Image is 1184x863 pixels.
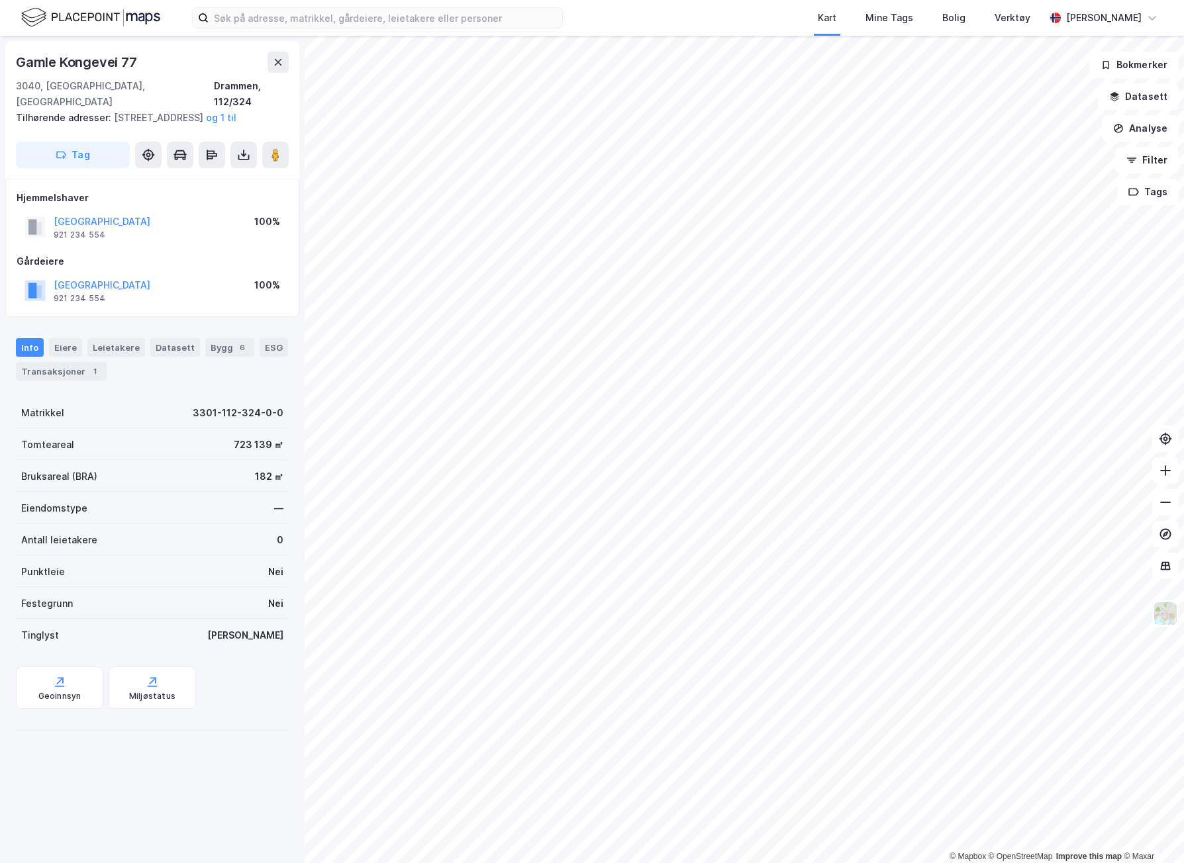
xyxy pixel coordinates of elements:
div: [STREET_ADDRESS] [16,110,278,126]
button: Tag [16,142,130,168]
div: Eiere [49,338,82,357]
div: 100% [254,214,280,230]
div: Kontrollprogram for chat [1118,799,1184,863]
iframe: Chat Widget [1118,799,1184,863]
div: Mine Tags [865,10,913,26]
div: Verktøy [995,10,1030,26]
div: Tinglyst [21,627,59,643]
div: Datasett [150,338,200,357]
div: Matrikkel [21,405,64,421]
a: OpenStreetMap [989,852,1053,861]
div: Eiendomstype [21,500,87,516]
div: Kart [818,10,836,26]
div: 6 [236,341,249,354]
div: 723 139 ㎡ [234,437,283,453]
div: 921 234 554 [54,230,105,240]
div: Drammen, 112/324 [214,78,289,110]
input: Søk på adresse, matrikkel, gårdeiere, leietakere eller personer [209,8,562,28]
div: Antall leietakere [21,532,97,548]
button: Analyse [1102,115,1179,142]
div: Punktleie [21,564,65,580]
a: Mapbox [950,852,986,861]
div: [PERSON_NAME] [1066,10,1142,26]
div: [PERSON_NAME] [207,627,283,643]
div: Tomteareal [21,437,74,453]
div: Nei [268,596,283,612]
div: 0 [277,532,283,548]
a: Improve this map [1056,852,1122,861]
button: Datasett [1098,83,1179,110]
div: Bolig [942,10,965,26]
div: 3040, [GEOGRAPHIC_DATA], [GEOGRAPHIC_DATA] [16,78,214,110]
div: — [274,500,283,516]
div: 100% [254,277,280,293]
div: Hjemmelshaver [17,190,288,206]
div: Geoinnsyn [38,691,81,702]
div: Gamle Kongevei 77 [16,52,140,73]
div: Bruksareal (BRA) [21,469,97,484]
img: Z [1153,601,1178,626]
img: logo.f888ab2527a4732fd821a326f86c7f29.svg [21,6,160,29]
div: Nei [268,564,283,580]
button: Tags [1117,179,1179,205]
div: 1 [88,365,101,378]
div: Transaksjoner [16,362,107,381]
div: Festegrunn [21,596,73,612]
div: 921 234 554 [54,293,105,304]
button: Bokmerker [1089,52,1179,78]
div: Gårdeiere [17,253,288,269]
div: 182 ㎡ [255,469,283,484]
div: 3301-112-324-0-0 [193,405,283,421]
div: Leietakere [87,338,145,357]
div: Info [16,338,44,357]
div: ESG [260,338,288,357]
button: Filter [1115,147,1179,173]
span: Tilhørende adresser: [16,112,114,123]
div: Miljøstatus [129,691,175,702]
div: Bygg [205,338,254,357]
